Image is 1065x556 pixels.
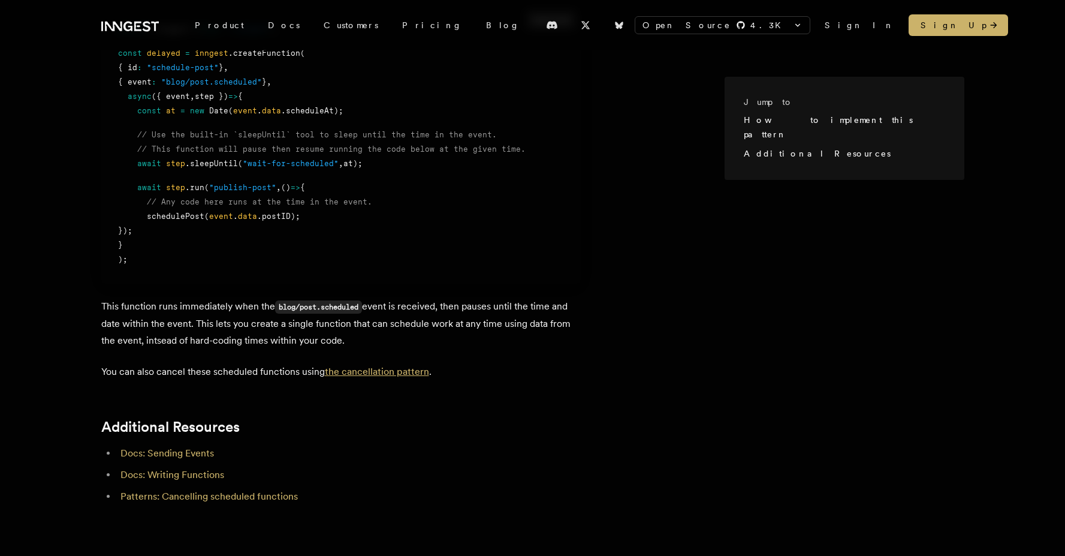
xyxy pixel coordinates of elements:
span: . [233,212,238,221]
span: { [300,183,305,192]
span: .createFunction [228,49,300,58]
span: step [166,183,185,192]
span: } [118,241,123,250]
a: X [572,16,599,35]
a: Docs: Sending Events [120,447,214,459]
a: Bluesky [606,16,632,35]
a: Sign In [825,19,894,31]
span: { event [118,77,152,86]
span: data [262,106,281,115]
span: () [281,183,291,192]
span: event [233,106,257,115]
span: ); [118,255,128,264]
span: Open Source [642,19,731,31]
a: the cancellation pattern [325,366,429,377]
span: event [209,212,233,221]
a: Pricing [390,14,474,36]
span: = [185,49,190,58]
span: at); [343,159,363,168]
span: async [128,92,152,101]
span: . [257,106,262,115]
span: ( [204,212,209,221]
a: How to implement this pattern [744,115,913,139]
a: Docs [256,14,312,36]
a: Sign Up [909,14,1008,36]
span: .scheduleAt); [281,106,343,115]
span: await [137,159,161,168]
span: inngest [195,49,228,58]
span: step [166,159,185,168]
span: , [276,183,281,192]
span: ( [204,183,209,192]
span: new [190,106,204,115]
span: ( [300,49,305,58]
a: Docs: Writing Functions [120,469,224,480]
span: Date [209,106,228,115]
span: { [238,92,243,101]
span: = [180,106,185,115]
span: => [228,92,238,101]
span: , [267,77,271,86]
span: { id [118,63,137,72]
span: "blog/post.scheduled" [161,77,262,86]
span: ( [238,159,243,168]
span: ({ event [152,92,190,101]
span: const [118,49,142,58]
span: schedulePost [147,212,204,221]
div: Product [183,14,256,36]
a: Blog [474,14,532,36]
span: "wait-for-scheduled" [243,159,339,168]
span: , [339,159,343,168]
code: blog/post.scheduled [275,300,362,314]
a: Customers [312,14,390,36]
span: const [137,106,161,115]
p: This function runs immediately when the event is received, then pauses until the time and date wi... [101,298,581,349]
span: 4.3 K [750,19,788,31]
span: .run [185,183,204,192]
a: Discord [539,16,565,35]
span: } [262,77,267,86]
span: // This function will pause then resume running the code below at the given time. [137,145,526,154]
span: ( [228,106,233,115]
span: .sleepUntil [185,159,238,168]
span: }); [118,226,132,235]
span: data [238,212,257,221]
span: : [137,63,142,72]
span: delayed [147,49,180,58]
span: .postID); [257,212,300,221]
h3: Jump to [744,96,936,108]
span: => [291,183,300,192]
span: : [152,77,156,86]
span: "publish-post" [209,183,276,192]
span: , [224,63,228,72]
span: // Any code here runs at the time in the event. [147,197,372,206]
span: await [137,183,161,192]
span: } [219,63,224,72]
span: , [190,92,195,101]
h2: Additional Resources [101,419,581,435]
p: You can also cancel these scheduled functions using . [101,363,581,380]
a: Additional Resources [744,149,891,158]
span: // Use the built-in `sleepUntil` tool to sleep until the time in the event. [137,130,497,139]
span: "schedule-post" [147,63,219,72]
a: Patterns: Cancelling scheduled functions [120,491,298,502]
span: step }) [195,92,228,101]
span: at [166,106,176,115]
